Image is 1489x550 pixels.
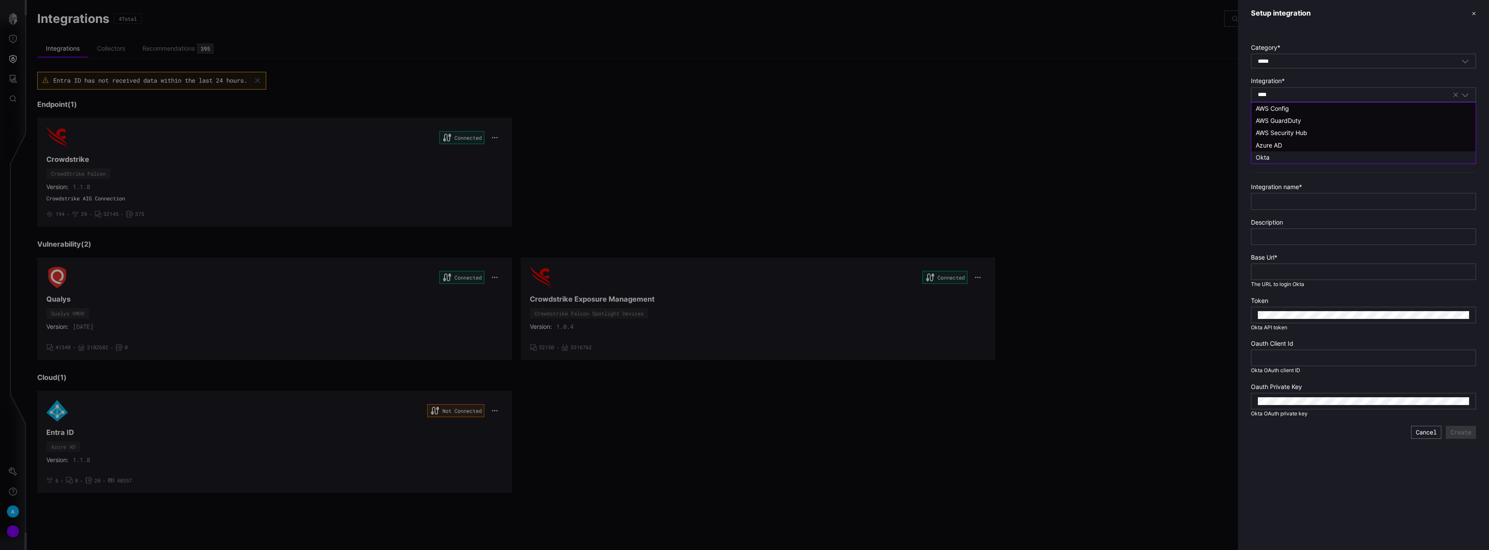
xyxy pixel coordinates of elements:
span: AWS Config [1256,105,1289,112]
span: Okta API token [1251,324,1287,331]
label: Integration name * [1251,183,1476,191]
button: Create [1446,426,1476,439]
span: Okta OAuth client ID [1251,367,1300,373]
span: AWS GuardDuty [1256,117,1301,124]
button: Cancel [1411,426,1441,439]
button: Toggle options menu [1461,57,1469,65]
span: The URL to login Okta [1251,281,1304,287]
label: Token [1251,297,1476,305]
button: ✕ [1472,9,1476,18]
span: Okta OAuth private key [1251,410,1308,417]
label: Category * [1251,44,1476,51]
label: Oauth Client Id [1251,340,1476,347]
label: Integration * [1251,77,1476,85]
button: Clear selection [1452,91,1459,99]
span: Okta [1256,154,1270,161]
span: Azure AD [1256,142,1282,149]
h3: Setup integration [1251,9,1311,18]
label: Description [1251,219,1476,226]
label: Oauth Private Key [1251,383,1476,391]
label: Base Url * [1251,254,1476,261]
span: AWS Security Hub [1256,129,1307,136]
button: Toggle options menu [1461,91,1469,99]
